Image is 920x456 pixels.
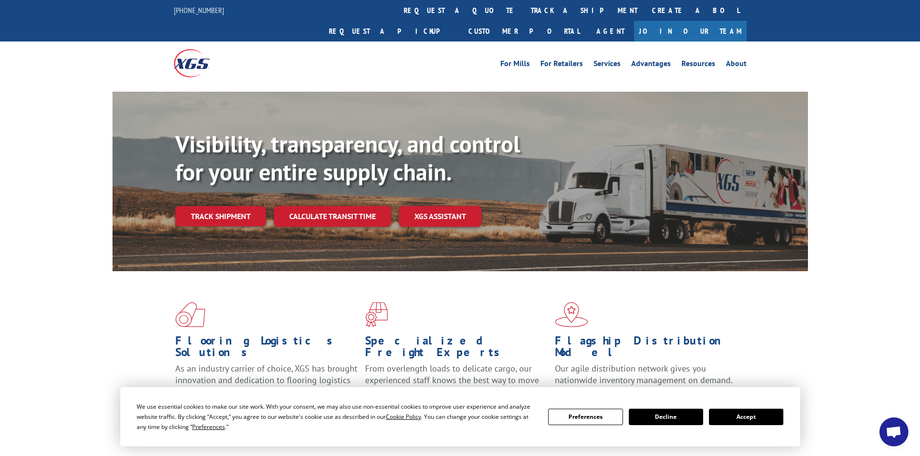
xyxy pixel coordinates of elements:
[175,302,205,327] img: xgs-icon-total-supply-chain-intelligence-red
[175,129,520,187] b: Visibility, transparency, and control for your entire supply chain.
[461,21,587,41] a: Customer Portal
[555,335,737,363] h1: Flagship Distribution Model
[500,60,530,70] a: For Mills
[631,60,671,70] a: Advantages
[365,363,548,406] p: From overlength loads to delicate cargo, our experienced staff knows the best way to move your fr...
[629,409,703,425] button: Decline
[192,423,225,431] span: Preferences
[120,387,800,446] div: Cookie Consent Prompt
[274,206,391,227] a: Calculate transit time
[174,5,224,15] a: [PHONE_NUMBER]
[726,60,747,70] a: About
[681,60,715,70] a: Resources
[594,60,621,70] a: Services
[879,417,908,446] div: Open chat
[175,335,358,363] h1: Flooring Logistics Solutions
[548,409,623,425] button: Preferences
[386,413,421,421] span: Cookie Policy
[634,21,747,41] a: Join Our Team
[175,206,266,226] a: Track shipment
[709,409,783,425] button: Accept
[587,21,634,41] a: Agent
[540,60,583,70] a: For Retailers
[365,302,388,327] img: xgs-icon-focused-on-flooring-red
[555,302,588,327] img: xgs-icon-flagship-distribution-model-red
[175,363,357,397] span: As an industry carrier of choice, XGS has brought innovation and dedication to flooring logistics...
[137,401,537,432] div: We use essential cookies to make our site work. With your consent, we may also use non-essential ...
[555,363,733,386] span: Our agile distribution network gives you nationwide inventory management on demand.
[322,21,461,41] a: Request a pickup
[399,206,481,227] a: XGS ASSISTANT
[365,335,548,363] h1: Specialized Freight Experts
